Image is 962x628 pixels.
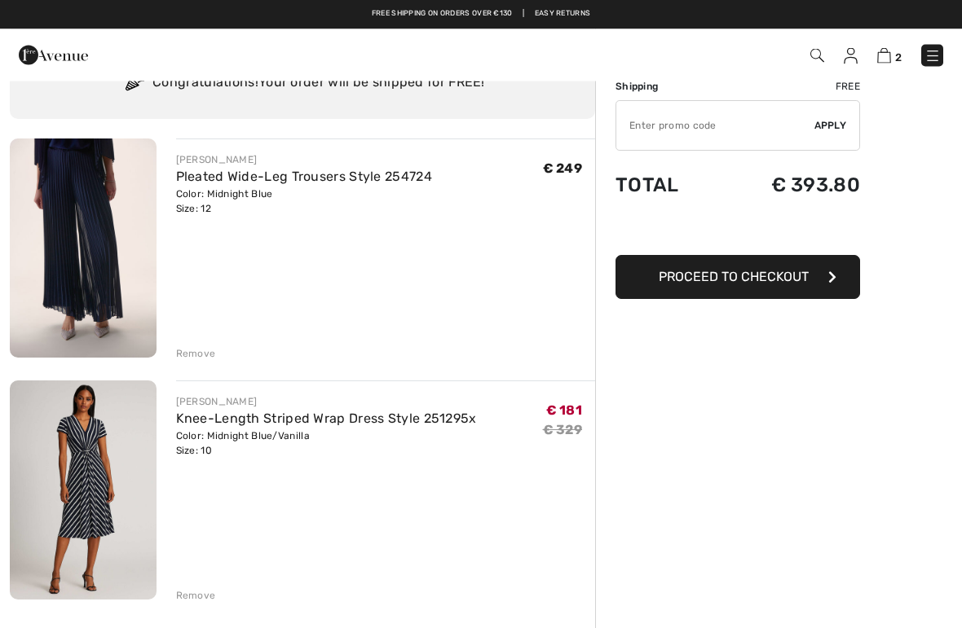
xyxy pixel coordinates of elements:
[176,169,432,185] a: Pleated Wide-Leg Trousers Style 254724
[877,48,891,64] img: Shopping Bag
[176,411,477,427] a: Knee-Length Striped Wrap Dress Style 251295x
[543,161,583,177] span: € 249
[810,49,824,63] img: Search
[616,213,860,250] iframe: PayPal
[616,256,860,300] button: Proceed to Checkout
[546,403,583,419] span: € 181
[19,39,88,72] img: 1ère Avenue
[877,46,902,65] a: 2
[10,139,157,358] img: Pleated Wide-Leg Trousers Style 254724
[616,80,717,94] td: Shipping
[924,48,941,64] img: Menu
[895,51,902,64] span: 2
[717,158,860,213] td: € 393.80
[120,68,152,100] img: Congratulation2.svg
[19,46,88,62] a: 1ère Avenue
[176,395,477,410] div: [PERSON_NAME]
[176,429,477,459] div: Color: Midnight Blue/Vanilla Size: 10
[29,68,576,100] div: Congratulations! Your order will be shipped for FREE!
[616,158,717,213] td: Total
[10,381,157,600] img: Knee-Length Striped Wrap Dress Style 251295x
[616,102,814,151] input: Promo code
[659,270,809,285] span: Proceed to Checkout
[176,153,432,168] div: [PERSON_NAME]
[844,48,858,64] img: My Info
[543,423,583,438] s: € 329
[717,80,860,94] td: Free
[176,589,216,604] div: Remove
[176,347,216,362] div: Remove
[372,8,513,20] a: Free shipping on orders over €130
[535,8,591,20] a: Easy Returns
[814,119,847,134] span: Apply
[523,8,524,20] span: |
[176,187,432,217] div: Color: Midnight Blue Size: 12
